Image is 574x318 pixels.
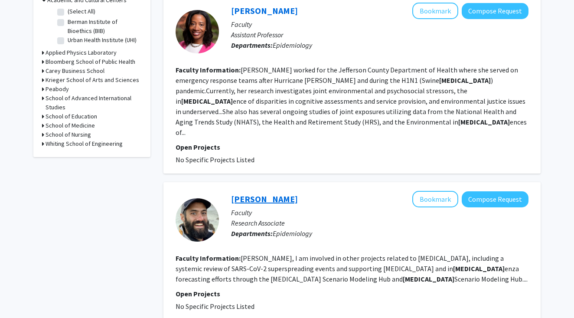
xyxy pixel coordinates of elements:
[176,142,528,152] p: Open Projects
[176,66,527,137] fg-read-more: [PERSON_NAME] worked for the Jefferson County Department of Health where she served on emergency ...
[231,193,298,204] a: [PERSON_NAME]
[46,48,117,57] h3: Applied Physics Laboratory
[46,75,139,85] h3: Krieger School of Arts and Sciences
[46,85,69,94] h3: Peabody
[7,279,37,311] iframe: Chat
[68,17,140,36] label: Berman Institute of Bioethics (BIB)
[231,19,528,30] p: Faculty
[412,3,458,19] button: Add Aisha Dickerson to Bookmarks
[231,30,528,40] p: Assistant Professor
[46,57,135,66] h3: Bloomberg School of Public Health
[176,302,254,311] span: No Specific Projects Listed
[181,97,233,105] b: [MEDICAL_DATA]
[231,229,273,238] b: Departments:
[439,76,491,85] b: [MEDICAL_DATA]
[176,254,241,262] b: Faculty Information:
[231,5,298,16] a: [PERSON_NAME]
[453,264,505,273] b: [MEDICAL_DATA]
[176,155,254,164] span: No Specific Projects Listed
[176,254,528,283] fg-read-more: [PERSON_NAME], I am involved in other projects related to [MEDICAL_DATA], including a systemic re...
[46,130,91,139] h3: School of Nursing
[46,112,97,121] h3: School of Education
[46,66,104,75] h3: Carey Business School
[46,139,123,148] h3: Whiting School of Engineering
[231,207,528,218] p: Faculty
[68,7,95,16] label: (Select All)
[273,41,312,49] span: Epidemiology
[176,66,241,74] b: Faculty Information:
[462,3,528,19] button: Compose Request to Aisha Dickerson
[412,191,458,207] button: Add Clifton McKee to Bookmarks
[231,41,273,49] b: Departments:
[46,121,95,130] h3: School of Medicine
[68,36,137,45] label: Urban Health Institute (UHI)
[231,218,528,228] p: Research Associate
[176,288,528,299] p: Open Projects
[403,275,454,283] b: [MEDICAL_DATA]
[46,94,142,112] h3: School of Advanced International Studies
[273,229,312,238] span: Epidemiology
[458,118,510,126] b: [MEDICAL_DATA]
[462,191,528,207] button: Compose Request to Clifton McKee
